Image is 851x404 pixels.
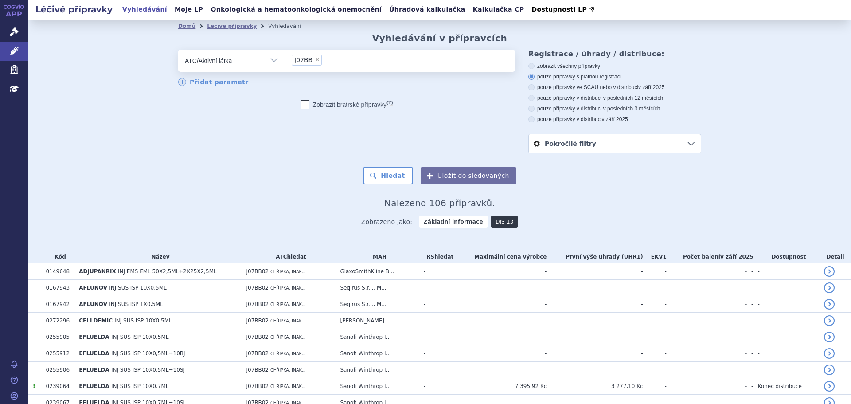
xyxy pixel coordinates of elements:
[667,296,747,313] td: -
[242,250,336,263] th: ATC
[531,6,587,13] span: Dostupnosti LP
[28,3,120,16] h2: Léčivé přípravky
[747,362,753,378] td: -
[207,23,257,29] a: Léčivé přípravky
[336,329,419,345] td: Sanofi Winthrop I...
[643,378,667,395] td: -
[491,216,518,228] a: DIS-13
[643,345,667,362] td: -
[824,282,835,293] a: detail
[820,250,851,263] th: Detail
[270,302,306,307] span: CHŘIPKA, INAK...
[33,383,35,389] span: Tento přípravek má více úhrad.
[528,105,701,112] label: pouze přípravky v distribuci v posledních 3 měsících
[547,296,643,313] td: -
[643,263,667,280] td: -
[246,285,269,291] span: J07BB02
[643,362,667,378] td: -
[547,250,643,263] th: První výše úhrady (UHR1)
[747,263,753,280] td: -
[109,285,167,291] span: INJ SUS ISP 10X0,5ML
[79,301,107,307] span: AFLUNOV
[178,78,249,86] a: Přidat parametr
[753,250,820,263] th: Dostupnost
[419,250,457,263] th: RS
[386,4,468,16] a: Úhradová kalkulačka
[79,318,113,324] span: CELLDEMIC
[824,365,835,375] a: detail
[336,313,419,329] td: [PERSON_NAME]...
[246,268,269,275] span: J07BB02
[753,280,820,296] td: -
[529,4,598,16] a: Dostupnosti LP
[111,383,169,389] span: INJ SUS ISP 10X0,7ML
[547,345,643,362] td: -
[270,335,306,340] span: CHŘIPKA, INAK...
[270,286,306,290] span: CHŘIPKA, INAK...
[824,299,835,310] a: detail
[336,345,419,362] td: Sanofi Winthrop I...
[336,378,419,395] td: Sanofi Winthrop I...
[753,313,820,329] td: -
[643,329,667,345] td: -
[747,313,753,329] td: -
[118,268,217,275] span: INJ EMS EML 50X2,5ML+2X25X2,5ML
[79,367,109,373] span: EFLUELDA
[109,301,163,307] span: INJ SUS ISP 1X0,5ML
[434,254,453,260] del: hledat
[434,254,453,260] a: vyhledávání neobsahuje žádnou platnou referenční skupinu
[419,362,457,378] td: -
[111,334,169,340] span: INJ SUS ISP 10X0,5ML
[419,280,457,296] td: -
[336,362,419,378] td: Sanofi Winthrop I...
[246,334,269,340] span: J07BB02
[667,345,747,362] td: -
[667,378,747,395] td: -
[457,250,547,263] th: Maximální cena výrobce
[753,345,820,362] td: -
[268,20,312,33] li: Vyhledávání
[753,263,820,280] td: -
[79,268,116,275] span: ADJUPANRIX
[336,250,419,263] th: MAH
[172,4,206,16] a: Moje LP
[824,315,835,326] a: detail
[419,296,457,313] td: -
[824,266,835,277] a: detail
[528,50,701,58] h3: Registrace / úhrady / distribuce:
[270,269,306,274] span: CHŘIPKA, INAK...
[643,280,667,296] td: -
[419,329,457,345] td: -
[457,362,547,378] td: -
[79,350,109,357] span: EFLUELDA
[42,362,75,378] td: 0255906
[419,263,457,280] td: -
[419,345,457,362] td: -
[457,378,547,395] td: 7 395,92 Kč
[384,198,495,208] span: Nalezeno 106 přípravků.
[643,313,667,329] td: -
[42,345,75,362] td: 0255912
[336,296,419,313] td: Seqirus S.r.l., M...
[601,116,628,122] span: v září 2025
[470,4,527,16] a: Kalkulačka CP
[79,285,107,291] span: AFLUNOV
[638,84,664,90] span: v září 2025
[457,329,547,345] td: -
[528,84,701,91] label: pouze přípravky ve SCAU nebo v distribuci
[528,116,701,123] label: pouze přípravky v distribuci
[208,4,384,16] a: Onkologická a hematoonkologická onemocnění
[457,345,547,362] td: -
[363,167,413,184] button: Hledat
[120,4,170,16] a: Vyhledávání
[643,250,667,263] th: EKV1
[114,318,172,324] span: INJ SUS ISP 10X0,5ML
[747,345,753,362] td: -
[747,329,753,345] td: -
[386,100,393,106] abbr: (?)
[336,263,419,280] td: GlaxoSmithKline B...
[643,296,667,313] td: -
[747,280,753,296] td: -
[372,33,507,43] h2: Vyhledávání v přípravcích
[42,378,75,395] td: 0239064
